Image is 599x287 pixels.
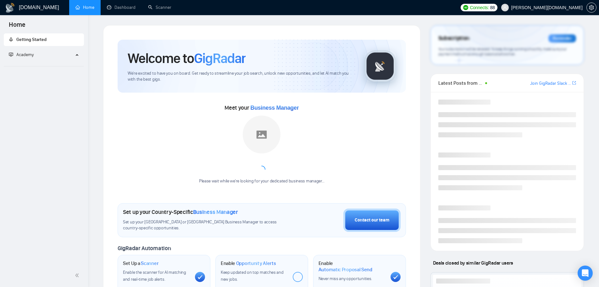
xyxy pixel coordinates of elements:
span: Deals closed by similar GigRadar users [430,257,516,268]
span: fund-projection-screen [9,52,13,57]
img: logo [5,3,15,13]
span: Scanner [141,260,158,267]
span: Academy [9,52,34,57]
span: loading [258,165,266,174]
div: Contact our team [355,217,389,224]
span: Subscription [438,33,469,44]
span: Getting Started [16,37,47,42]
span: Academy [16,52,34,57]
button: Contact our team [343,209,401,232]
span: 88 [490,4,495,11]
span: Connects: [470,4,489,11]
h1: Enable [319,260,385,273]
h1: Enable [221,260,276,267]
div: Open Intercom Messenger [578,266,593,281]
img: gigradar-logo.png [364,50,396,82]
span: user [503,5,507,10]
img: upwork-logo.png [463,5,468,10]
div: Reminder [548,34,576,43]
a: export [572,80,576,86]
span: export [572,80,576,85]
span: Latest Posts from the GigRadar Community [438,79,483,87]
a: searchScanner [148,5,171,10]
span: Set up your [GEOGRAPHIC_DATA] or [GEOGRAPHIC_DATA] Business Manager to access country-specific op... [123,219,290,231]
img: placeholder.png [243,116,280,153]
span: rocket [9,37,13,42]
span: double-left [75,272,81,278]
button: setting [586,3,596,13]
a: setting [586,5,596,10]
span: Keep updated on top matches and new jobs. [221,270,284,282]
div: Please wait while we're looking for your dedicated business manager... [195,178,328,184]
span: Enable the scanner for AI matching and real-time job alerts. [123,270,186,282]
span: Opportunity Alerts [236,260,276,267]
span: Never miss any opportunities. [319,276,372,281]
a: Join GigRadar Slack Community [530,80,571,87]
span: Automatic Proposal Send [319,267,372,273]
h1: Set up your Country-Specific [123,209,238,215]
span: Business Manager [250,105,299,111]
span: Your subscription will be renewed. To keep things running smoothly, make sure your payment method... [438,47,567,57]
h1: Set Up a [123,260,158,267]
span: GigRadar [194,50,246,67]
li: Getting Started [4,33,84,46]
span: Home [4,20,31,33]
span: Business Manager [193,209,238,215]
span: We're excited to have you on board. Get ready to streamline your job search, unlock new opportuni... [128,71,354,83]
li: Academy Homepage [4,64,84,68]
a: homeHome [75,5,94,10]
a: dashboardDashboard [107,5,136,10]
span: Meet your [225,104,299,111]
span: GigRadar Automation [118,245,171,252]
h1: Welcome to [128,50,246,67]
